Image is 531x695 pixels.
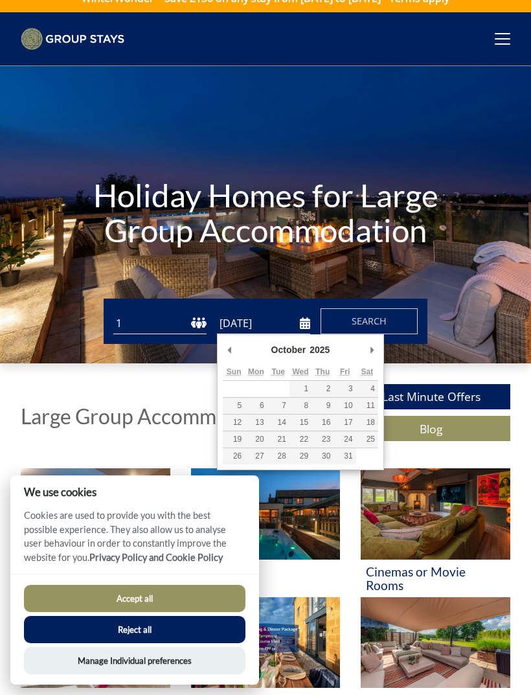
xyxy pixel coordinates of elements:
[289,431,311,448] button: 22
[21,28,124,50] img: Group Stays
[365,340,378,359] button: Next Month
[196,565,335,578] h3: Hot Tubs
[223,415,245,431] button: 12
[269,340,308,359] div: October
[361,468,510,559] img: 'Cinemas or Movie Rooms' - Large Group Accommodation Holiday Ideas
[191,468,341,559] img: 'Hot Tubs' - Large Group Accommodation Holiday Ideas
[217,313,310,334] input: Arrival Date
[311,431,333,448] button: 23
[267,398,289,414] button: 7
[21,468,170,597] a: 'Swimming Pool' - Large Group Accommodation Holiday Ideas Swimming Pool
[356,381,378,397] button: 4
[223,431,245,448] button: 19
[223,340,236,359] button: Previous Month
[311,398,333,414] button: 9
[271,367,284,376] abbr: Tuesday
[292,367,308,376] abbr: Wednesday
[289,398,311,414] button: 8
[366,565,505,592] h3: Cinemas or Movie Rooms
[191,597,341,688] img: 'Celebration and Event Packages' - Large Group Accommodation Holiday Ideas
[333,431,356,448] button: 24
[24,585,245,612] button: Accept all
[311,415,333,431] button: 16
[308,340,332,359] div: 2025
[352,315,387,327] span: Search
[10,508,259,574] p: Cookies are used to provide you with the best possible experience. They also allow us to analyse ...
[267,415,289,431] button: 14
[321,308,418,334] button: Search
[356,398,378,414] button: 11
[333,398,356,414] button: 10
[333,448,356,464] button: 31
[191,468,341,597] a: 'Hot Tubs' - Large Group Accommodation Holiday Ideas Hot Tubs
[311,381,333,397] button: 2
[245,398,267,414] button: 6
[245,448,267,464] button: 27
[311,448,333,464] button: 30
[267,448,289,464] button: 28
[333,381,356,397] button: 3
[333,415,356,431] button: 17
[340,367,350,376] abbr: Friday
[245,431,267,448] button: 20
[248,367,264,376] abbr: Monday
[24,616,245,643] button: Reject all
[289,415,311,431] button: 15
[361,468,510,597] a: 'Cinemas or Movie Rooms' - Large Group Accommodation Holiday Ideas Cinemas or Movie Rooms
[352,384,510,409] a: Last Minute Offers
[245,415,267,431] button: 13
[361,597,510,688] img: 'Dog Friendly' - Large Group Accommodation Holiday Ideas
[89,552,223,563] a: Privacy Policy and Cookie Policy
[289,448,311,464] button: 29
[24,647,245,674] button: Manage Individual preferences
[21,468,170,559] img: 'Swimming Pool' - Large Group Accommodation Holiday Ideas
[361,367,374,376] abbr: Saturday
[80,152,451,273] h1: Holiday Homes for Large Group Accommodation
[289,381,311,397] button: 1
[223,398,245,414] button: 5
[227,367,242,376] abbr: Sunday
[315,367,330,376] abbr: Thursday
[356,431,378,448] button: 25
[21,405,286,427] h1: Large Group Accommodation
[223,448,245,464] button: 26
[356,415,378,431] button: 18
[267,431,289,448] button: 21
[352,416,510,441] a: Blog
[10,486,259,498] h2: We use cookies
